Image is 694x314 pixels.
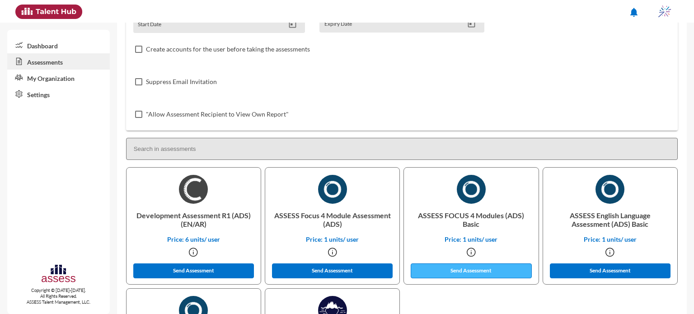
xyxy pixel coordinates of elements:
a: Dashboard [7,37,110,53]
p: Copyright © [DATE]-[DATE]. All Rights Reserved. ASSESS Talent Management, LLC. [7,287,110,305]
p: Price: 1 units/ user [411,235,531,243]
p: ASSESS Focus 4 Module Assessment (ADS) [272,204,392,235]
span: Suppress Email Invitation [146,76,217,87]
a: Settings [7,86,110,102]
button: Open calendar [464,19,479,28]
a: Assessments [7,53,110,70]
a: My Organization [7,70,110,86]
span: Create accounts for the user before taking the assessments [146,44,310,55]
mat-icon: notifications [628,7,639,18]
p: Price: 6 units/ user [134,235,253,243]
p: Price: 1 units/ user [550,235,670,243]
button: Send Assessment [133,263,254,278]
p: ASSESS FOCUS 4 Modules (ADS) Basic [411,204,531,235]
p: Development Assessment R1 (ADS) (EN/AR) [134,204,253,235]
input: Search in assessments [126,138,678,160]
button: Send Assessment [272,263,393,278]
button: Open calendar [285,19,300,29]
p: Price: 1 units/ user [272,235,392,243]
button: Send Assessment [411,263,532,278]
img: assesscompany-logo.png [41,263,76,286]
button: Send Assessment [550,263,671,278]
p: ASSESS English Language Assessment (ADS) Basic [550,204,670,235]
span: "Allow Assessment Recipient to View Own Report" [146,109,289,120]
